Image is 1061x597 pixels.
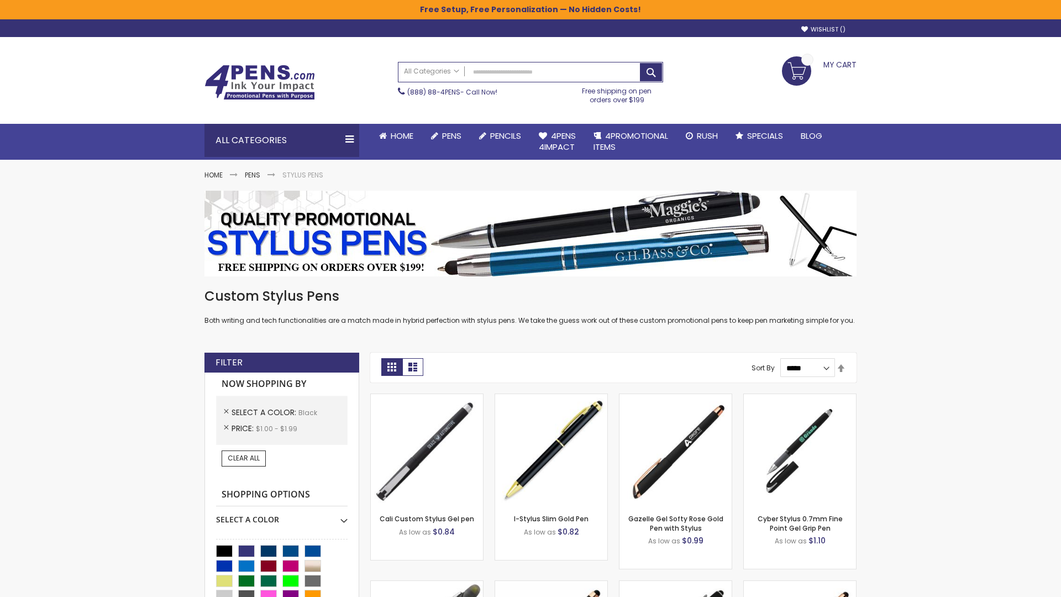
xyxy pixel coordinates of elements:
[422,124,470,148] a: Pens
[371,580,483,590] a: Souvenir® Jalan Highlighter Stylus Pen Combo-Black
[407,87,497,97] span: - Call Now!
[744,580,856,590] a: Gazelle Gel Softy Rose Gold Pen with Stylus - ColorJet-Black
[470,124,530,148] a: Pencils
[404,67,459,76] span: All Categories
[216,357,243,369] strong: Filter
[370,124,422,148] a: Home
[619,394,732,403] a: Gazelle Gel Softy Rose Gold Pen with Stylus-Black
[697,130,718,142] span: Rush
[433,526,455,537] span: $0.84
[407,87,460,97] a: (888) 88-4PENS
[222,451,266,466] a: Clear All
[204,287,857,305] h1: Custom Stylus Pens
[585,124,677,160] a: 4PROMOTIONALITEMS
[530,124,585,160] a: 4Pens4impact
[775,536,807,546] span: As low as
[391,130,413,142] span: Home
[216,373,348,396] strong: Now Shopping by
[371,394,483,506] img: Cali Custom Stylus Gel pen-Black
[245,170,260,180] a: Pens
[298,408,317,417] span: Black
[801,130,822,142] span: Blog
[232,407,298,418] span: Select A Color
[593,130,668,153] span: 4PROMOTIONAL ITEMS
[792,124,831,148] a: Blog
[442,130,461,142] span: Pens
[677,124,727,148] a: Rush
[514,514,589,523] a: I-Stylus Slim Gold Pen
[808,535,826,546] span: $1.10
[380,514,474,523] a: Cali Custom Stylus Gel pen
[727,124,792,148] a: Specials
[758,514,843,532] a: Cyber Stylus 0.7mm Fine Point Gel Grip Pen
[232,423,256,434] span: Price
[747,130,783,142] span: Specials
[204,191,857,276] img: Stylus Pens
[371,394,483,403] a: Cali Custom Stylus Gel pen-Black
[619,394,732,506] img: Gazelle Gel Softy Rose Gold Pen with Stylus-Black
[539,130,576,153] span: 4Pens 4impact
[648,536,680,546] span: As low as
[628,514,723,532] a: Gazelle Gel Softy Rose Gold Pen with Stylus
[744,394,856,506] img: Cyber Stylus 0.7mm Fine Point Gel Grip Pen-Black
[399,527,431,537] span: As low as
[495,580,607,590] a: Islander Softy Rose Gold Gel Pen with Stylus-Black
[204,170,223,180] a: Home
[381,358,402,376] strong: Grid
[571,82,664,104] div: Free shipping on pen orders over $199
[216,506,348,525] div: Select A Color
[216,483,348,507] strong: Shopping Options
[524,527,556,537] span: As low as
[682,535,703,546] span: $0.99
[204,65,315,100] img: 4Pens Custom Pens and Promotional Products
[228,453,260,463] span: Clear All
[204,124,359,157] div: All Categories
[495,394,607,403] a: I-Stylus Slim Gold-Black
[204,287,857,326] div: Both writing and tech functionalities are a match made in hybrid perfection with stylus pens. We ...
[495,394,607,506] img: I-Stylus Slim Gold-Black
[490,130,521,142] span: Pencils
[752,363,775,373] label: Sort By
[619,580,732,590] a: Custom Soft Touch® Metal Pens with Stylus-Black
[558,526,579,537] span: $0.82
[282,170,323,180] strong: Stylus Pens
[801,25,845,34] a: Wishlist
[398,62,465,81] a: All Categories
[744,394,856,403] a: Cyber Stylus 0.7mm Fine Point Gel Grip Pen-Black
[256,424,297,433] span: $1.00 - $1.99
